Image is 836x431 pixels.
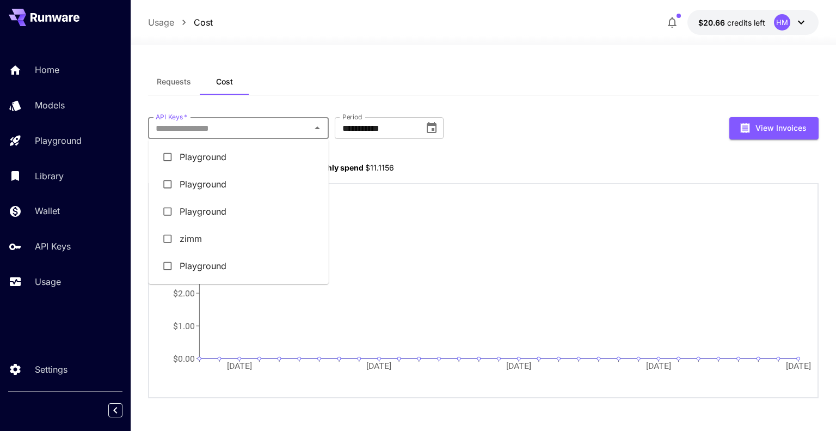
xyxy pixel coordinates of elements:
[116,400,131,420] div: Collapse sidebar
[157,77,191,87] span: Requests
[149,171,329,198] li: Playground
[149,198,329,225] li: Playground
[421,117,442,139] button: Choose date, selected date is Aug 31, 2025
[729,117,819,139] button: View Invoices
[35,169,64,183] p: Library
[174,288,195,298] tspan: $2.00
[35,204,60,217] p: Wallet
[156,112,187,122] label: API Keys
[149,143,329,171] li: Playground
[687,10,819,35] button: $20.66059HM
[108,403,122,417] button: Collapse sidebar
[148,16,213,29] nav: breadcrumb
[774,14,790,31] div: HM
[148,16,174,29] a: Usage
[342,112,362,122] label: Period
[35,99,65,112] p: Models
[287,163,364,172] span: Total monthly spend
[35,134,82,147] p: Playground
[216,77,233,87] span: Cost
[149,252,329,280] li: Playground
[35,363,67,376] p: Settings
[227,361,252,371] tspan: [DATE]
[729,122,819,132] a: View Invoices
[787,361,812,371] tspan: [DATE]
[174,354,195,364] tspan: $0.00
[698,17,765,28] div: $20.66059
[149,225,329,252] li: zimm
[507,361,532,371] tspan: [DATE]
[698,18,727,27] span: $20.66
[365,163,394,172] span: $11.1156
[194,16,213,29] a: Cost
[35,63,59,76] p: Home
[174,321,195,331] tspan: $1.00
[310,120,325,136] button: Close
[727,18,765,27] span: credits left
[35,240,71,253] p: API Keys
[367,361,392,371] tspan: [DATE]
[35,275,61,288] p: Usage
[647,361,672,371] tspan: [DATE]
